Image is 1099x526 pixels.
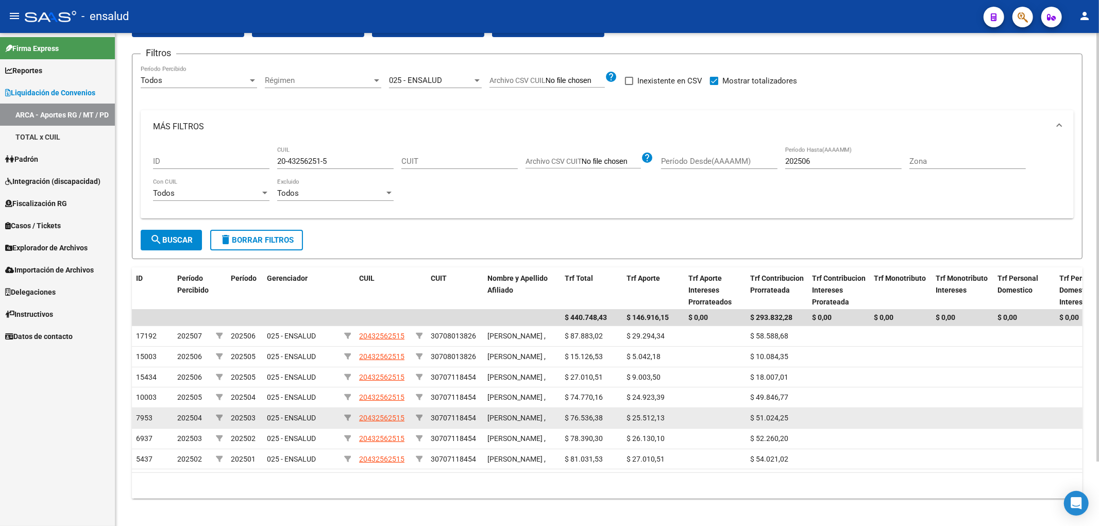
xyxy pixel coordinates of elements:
span: 202502 [177,455,202,463]
span: 17192 [136,332,157,340]
span: [PERSON_NAME] , [487,332,546,340]
span: Datos de contacto [5,331,73,342]
mat-icon: help [605,71,617,83]
span: [PERSON_NAME] , [487,414,546,422]
span: Régimen [265,76,372,85]
datatable-header-cell: Trf Aporte Intereses Prorrateados [684,267,746,313]
button: Borrar Filtros [210,230,303,250]
span: Trf Total [565,274,593,282]
datatable-header-cell: Período [227,267,263,313]
span: Trf Contribucion Prorrateada [750,274,804,294]
span: Reportes [5,65,42,76]
span: $ 18.007,01 [750,373,788,381]
span: Integración (discapacidad) [5,176,100,187]
span: 202502 [231,434,256,443]
span: $ 146.916,15 [627,313,669,321]
datatable-header-cell: Trf Contribucion Intereses Prorateada [808,267,870,313]
span: $ 0,00 [1059,313,1079,321]
span: Todos [141,76,162,85]
button: Buscar [141,230,202,250]
span: $ 24.923,39 [627,393,665,401]
span: Gerenciador [267,274,308,282]
h3: Filtros [141,46,176,60]
span: Mostrar totalizadores [722,75,797,87]
span: 202503 [231,414,256,422]
span: 202505 [177,393,202,401]
span: 202507 [177,332,202,340]
span: $ 0,00 [997,313,1017,321]
span: 202506 [177,373,202,381]
span: 7953 [136,414,153,422]
span: Trf Aporte Intereses Prorrateados [688,274,732,306]
span: $ 54.021,02 [750,455,788,463]
datatable-header-cell: CUIT [427,267,483,313]
span: $ 49.846,77 [750,393,788,401]
span: Archivo CSV CUIL [489,76,546,84]
span: $ 76.536,38 [565,414,603,422]
span: 202504 [177,414,202,422]
div: Open Intercom Messenger [1064,491,1089,516]
input: Archivo CSV CUIL [546,76,605,86]
mat-icon: help [641,151,653,164]
span: Inexistente en CSV [637,75,702,87]
datatable-header-cell: Nombre y Apellido Afiliado [483,267,561,313]
span: 15434 [136,373,157,381]
span: 025 - ENSALUD [267,414,316,422]
datatable-header-cell: ID [132,267,173,313]
span: 20432562515 [359,434,404,443]
span: Padrón [5,154,38,165]
span: 20432562515 [359,455,404,463]
datatable-header-cell: Trf Monotributo [870,267,932,313]
span: Trf Aporte [627,274,660,282]
span: Trf Monotributo Intereses [936,274,988,294]
span: Importación de Archivos [5,264,94,276]
datatable-header-cell: Trf Total [561,267,622,313]
span: Borrar Filtros [219,235,294,245]
span: Período Percibido [177,274,209,294]
span: $ 51.024,25 [750,414,788,422]
span: $ 0,00 [874,313,893,321]
span: Período [231,274,257,282]
datatable-header-cell: Trf Monotributo Intereses [932,267,993,313]
input: Archivo CSV CUIT [582,157,641,166]
mat-panel-title: MÁS FILTROS [153,121,1049,132]
span: 20432562515 [359,332,404,340]
span: $ 81.031,53 [565,455,603,463]
div: 30707118454 [431,371,476,383]
span: 025 - ENSALUD [267,332,316,340]
span: 202503 [177,434,202,443]
div: 30708013826 [431,351,476,363]
span: Todos [277,189,299,198]
mat-icon: person [1078,10,1091,22]
span: Instructivos [5,309,53,320]
span: 20432562515 [359,393,404,401]
span: Casos / Tickets [5,220,61,231]
span: 20432562515 [359,414,404,422]
span: Nombre y Apellido Afiliado [487,274,548,294]
datatable-header-cell: Gerenciador [263,267,340,313]
span: $ 9.003,50 [627,373,661,381]
span: Trf Monotributo [874,274,926,282]
datatable-header-cell: Trf Aporte [622,267,684,313]
span: 025 - ENSALUD [267,434,316,443]
mat-expansion-panel-header: MÁS FILTROS [141,110,1074,143]
span: [PERSON_NAME] , [487,373,546,381]
div: 30708013826 [431,330,476,342]
div: 30707118454 [431,433,476,445]
span: $ 78.390,30 [565,434,603,443]
span: 202505 [231,373,256,381]
span: $ 293.832,28 [750,313,792,321]
span: $ 87.883,02 [565,332,603,340]
span: 202505 [231,352,256,361]
datatable-header-cell: CUIL [355,267,412,313]
div: 30707118454 [431,392,476,403]
datatable-header-cell: Trf Contribucion Prorrateada [746,267,808,313]
datatable-header-cell: Trf Personal Domestico [993,267,1055,313]
span: 202506 [177,352,202,361]
span: $ 440.748,43 [565,313,607,321]
span: 025 - ENSALUD [267,352,316,361]
span: $ 25.512,13 [627,414,665,422]
span: [PERSON_NAME] , [487,393,546,401]
span: 5437 [136,455,153,463]
span: Liquidación de Convenios [5,87,95,98]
